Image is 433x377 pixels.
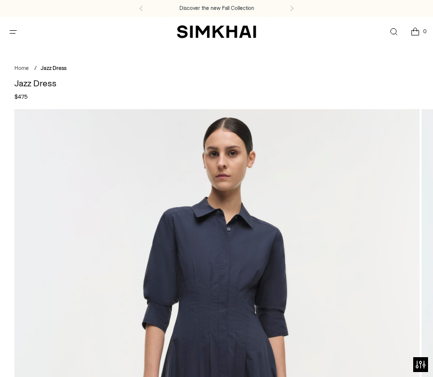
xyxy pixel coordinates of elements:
span: Jazz Dress [41,65,66,71]
button: Open menu modal [3,22,23,42]
a: Open cart modal [405,22,425,42]
a: Open search modal [383,22,404,42]
a: Home [14,65,29,71]
a: SIMKHAI [177,25,256,39]
h1: Jazz Dress [14,79,419,88]
div: / [34,64,37,73]
span: 0 [420,27,429,36]
a: Discover the new Fall Collection [179,4,254,12]
span: $475 [14,92,28,101]
nav: breadcrumbs [14,64,419,73]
